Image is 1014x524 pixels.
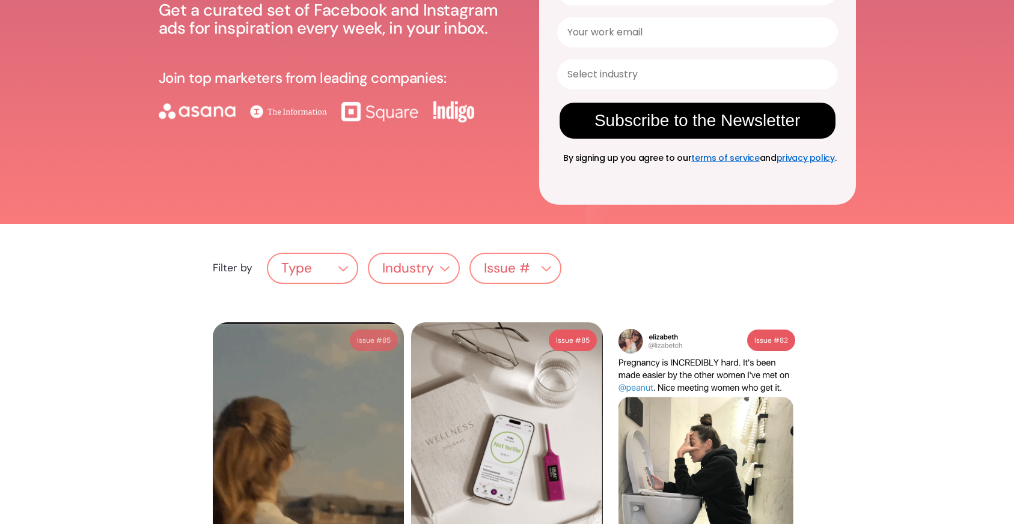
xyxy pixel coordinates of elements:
button: Show Options [820,60,832,89]
p: Join top marketers from leading companies: [159,70,447,86]
div: 82 [780,333,788,348]
div: Type [281,261,312,276]
a: privacy policy [777,152,835,164]
div: Industry [382,261,433,276]
div: 85 [382,333,391,348]
div: 85 [581,333,590,348]
p: Get a curated set of Facebook and Instagram ads for inspiration every week, in your inbox. [159,1,510,37]
div: Issue # [357,333,382,348]
button: Subscribe to the Newsletter [560,103,835,139]
input: Your work email [557,17,838,47]
div: Issue # [556,333,581,348]
div: Issue # [754,333,780,348]
div: Issue # [471,257,560,280]
a: Issue #85 [350,330,398,351]
input: Select industry [567,60,820,89]
div: Type [268,257,358,280]
div: Filter by [213,262,252,274]
div: Issue # [484,261,530,276]
a: Issue #82 [747,330,795,351]
a: Issue #85 [549,330,597,351]
div: Industry [369,257,459,280]
a: terms of service [691,152,759,164]
span: By signing up you agree to our and . [558,152,837,164]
